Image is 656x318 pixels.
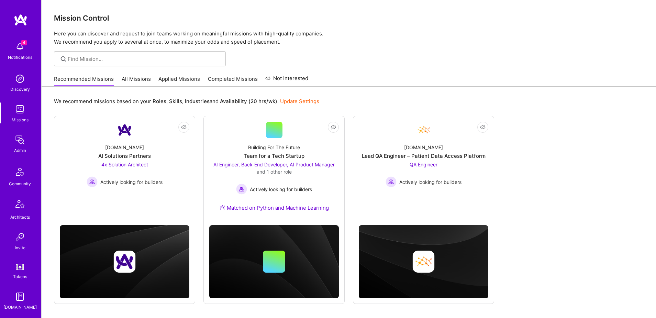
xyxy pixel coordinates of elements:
[54,75,114,87] a: Recommended Missions
[14,14,27,26] img: logo
[15,244,25,251] div: Invite
[244,152,304,160] div: Team for a Tech Startup
[250,186,312,193] span: Actively looking for builders
[248,144,300,151] div: Building For The Future
[101,162,148,167] span: 4x Solution Architect
[209,122,339,220] a: Building For The FutureTeam for a Tech StartupAI Engineer, Back-End Developer, AI Product Manager...
[257,169,292,175] span: and 1 other role
[220,205,225,210] img: Ateam Purple Icon
[153,98,166,105] b: Roles
[68,55,221,63] input: Find Mission...
[54,30,644,46] p: Here you can discover and request to join teams working on meaningful missions with high-quality ...
[10,86,30,93] div: Discovery
[480,124,486,130] i: icon EyeClosed
[181,124,187,130] i: icon EyeClosed
[13,102,27,116] img: teamwork
[386,176,397,187] img: Actively looking for builders
[114,251,136,273] img: Company logo
[10,213,30,221] div: Architects
[14,147,26,154] div: Admin
[331,124,336,130] i: icon EyeClosed
[54,98,319,105] p: We recommend missions based on your , , and .
[12,197,28,213] img: Architects
[213,162,335,167] span: AI Engineer, Back-End Developer, AI Product Manager
[54,14,644,22] h3: Mission Control
[122,75,151,87] a: All Missions
[13,133,27,147] img: admin teamwork
[13,40,27,54] img: bell
[13,273,27,280] div: Tokens
[265,74,308,87] a: Not Interested
[399,178,462,186] span: Actively looking for builders
[13,290,27,304] img: guide book
[98,152,151,160] div: AI Solutions Partners
[116,122,133,138] img: Company Logo
[359,122,488,207] a: Company Logo[DOMAIN_NAME]Lead QA Engineer – Patient Data Access PlatformQA Engineer Actively look...
[208,75,258,87] a: Completed Missions
[236,184,247,195] img: Actively looking for builders
[60,122,189,207] a: Company Logo[DOMAIN_NAME]AI Solutions Partners4x Solution Architect Actively looking for builders...
[87,176,98,187] img: Actively looking for builders
[8,54,32,61] div: Notifications
[185,98,210,105] b: Industries
[404,144,443,151] div: [DOMAIN_NAME]
[413,251,435,273] img: Company logo
[13,72,27,86] img: discovery
[16,264,24,270] img: tokens
[12,116,29,123] div: Missions
[13,230,27,244] img: Invite
[280,98,319,105] a: Update Settings
[359,225,488,298] img: cover
[158,75,200,87] a: Applied Missions
[362,152,486,160] div: Lead QA Engineer – Patient Data Access Platform
[9,180,31,187] div: Community
[415,122,432,138] img: Company Logo
[60,225,189,298] img: cover
[100,178,163,186] span: Actively looking for builders
[410,162,437,167] span: QA Engineer
[220,204,329,211] div: Matched on Python and Machine Learning
[3,304,37,311] div: [DOMAIN_NAME]
[59,55,67,63] i: icon SearchGrey
[169,98,182,105] b: Skills
[12,164,28,180] img: Community
[220,98,277,105] b: Availability (20 hrs/wk)
[209,225,339,298] img: cover
[21,40,27,45] span: 4
[105,144,144,151] div: [DOMAIN_NAME]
